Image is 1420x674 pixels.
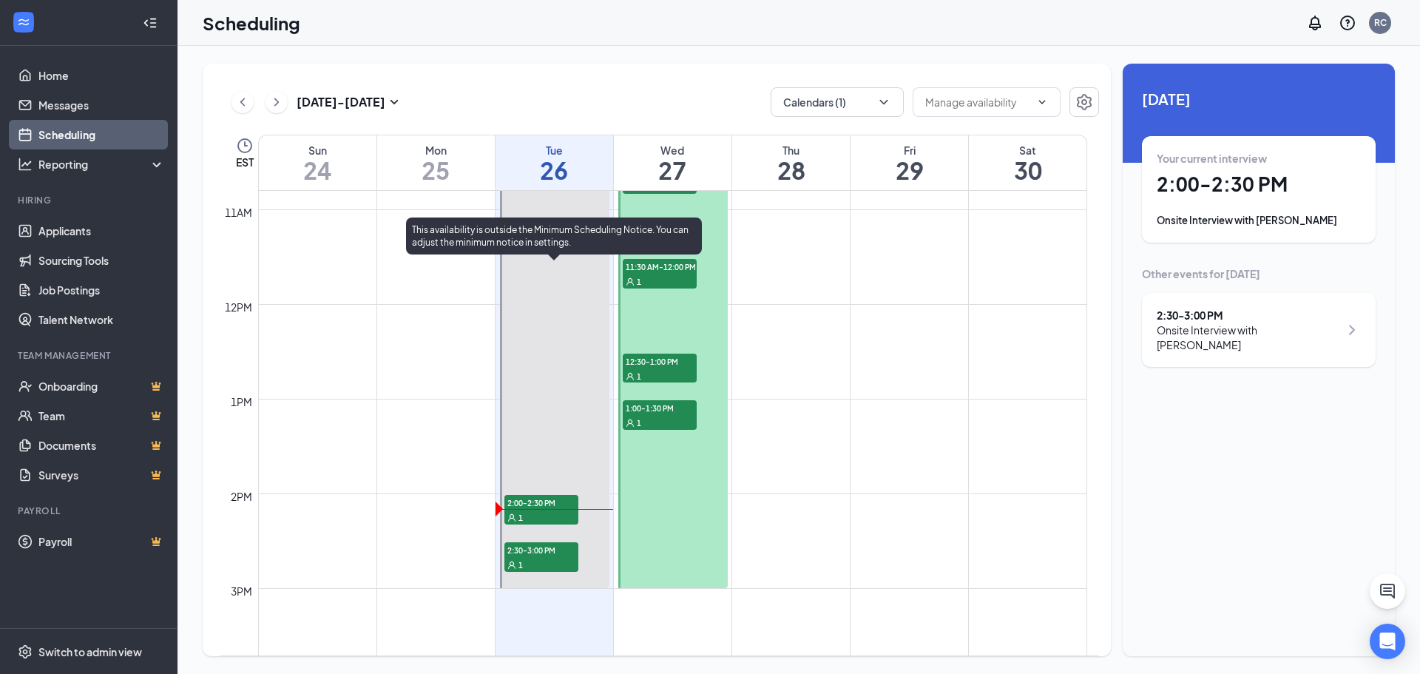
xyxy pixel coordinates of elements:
[38,61,165,90] a: Home
[259,135,376,190] a: August 24, 2025
[18,505,162,517] div: Payroll
[38,275,165,305] a: Job Postings
[1142,87,1376,110] span: [DATE]
[1339,14,1356,32] svg: QuestionInfo
[496,135,613,190] a: August 26, 2025
[518,560,523,570] span: 1
[1379,582,1396,600] svg: ChatActive
[507,513,516,522] svg: User
[1374,16,1387,29] div: RC
[38,644,142,659] div: Switch to admin view
[504,542,578,557] span: 2:30-3:00 PM
[38,216,165,246] a: Applicants
[1370,573,1405,609] button: ChatActive
[143,16,158,30] svg: Collapse
[377,135,495,190] a: August 25, 2025
[637,371,641,382] span: 1
[38,431,165,460] a: DocumentsCrown
[626,419,635,428] svg: User
[1142,266,1376,281] div: Other events for [DATE]
[1157,323,1339,352] div: Onsite Interview with [PERSON_NAME]
[504,495,578,510] span: 2:00-2:30 PM
[637,418,641,428] span: 1
[266,91,288,113] button: ChevronRight
[222,299,255,315] div: 12pm
[38,527,165,556] a: PayrollCrown
[614,135,731,190] a: August 27, 2025
[1343,321,1361,339] svg: ChevronRight
[626,277,635,286] svg: User
[1370,624,1405,659] div: Open Intercom Messenger
[1157,151,1361,166] div: Your current interview
[623,354,697,368] span: 12:30-1:00 PM
[732,158,850,183] h1: 28
[259,143,376,158] div: Sun
[38,305,165,334] a: Talent Network
[38,90,165,120] a: Messages
[925,94,1030,110] input: Manage availability
[637,277,641,287] span: 1
[969,158,1086,183] h1: 30
[18,644,33,659] svg: Settings
[876,95,891,109] svg: ChevronDown
[259,158,376,183] h1: 24
[1157,213,1361,228] div: Onsite Interview with [PERSON_NAME]
[18,349,162,362] div: Team Management
[1157,172,1361,197] h1: 2:00 - 2:30 PM
[732,135,850,190] a: August 28, 2025
[771,87,904,117] button: Calendars (1)ChevronDown
[235,93,250,111] svg: ChevronLeft
[236,137,254,155] svg: Clock
[969,143,1086,158] div: Sat
[38,246,165,275] a: Sourcing Tools
[377,143,495,158] div: Mon
[38,460,165,490] a: SurveysCrown
[228,394,255,410] div: 1pm
[385,93,403,111] svg: SmallChevronDown
[406,218,702,255] div: This availability is outside the Minimum Scheduling Notice. You can adjust the minimum notice in ...
[851,143,968,158] div: Fri
[38,120,165,149] a: Scheduling
[203,10,300,36] h1: Scheduling
[623,259,697,274] span: 11:30 AM-12:00 PM
[851,158,968,183] h1: 29
[38,371,165,401] a: OnboardingCrown
[518,513,523,523] span: 1
[38,157,166,172] div: Reporting
[614,158,731,183] h1: 27
[496,158,613,183] h1: 26
[222,204,255,220] div: 11am
[1157,308,1339,323] div: 2:30 - 3:00 PM
[269,93,284,111] svg: ChevronRight
[626,372,635,381] svg: User
[1069,87,1099,117] button: Settings
[732,143,850,158] div: Thu
[231,91,254,113] button: ChevronLeft
[496,143,613,158] div: Tue
[969,135,1086,190] a: August 30, 2025
[228,488,255,505] div: 2pm
[623,400,697,415] span: 1:00-1:30 PM
[18,194,162,206] div: Hiring
[297,94,385,110] h3: [DATE] - [DATE]
[1306,14,1324,32] svg: Notifications
[377,158,495,183] h1: 25
[18,157,33,172] svg: Analysis
[1036,96,1048,108] svg: ChevronDown
[1075,93,1093,111] svg: Settings
[228,583,255,599] div: 3pm
[16,15,31,30] svg: WorkstreamLogo
[851,135,968,190] a: August 29, 2025
[236,155,254,169] span: EST
[614,143,731,158] div: Wed
[38,401,165,431] a: TeamCrown
[507,561,516,570] svg: User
